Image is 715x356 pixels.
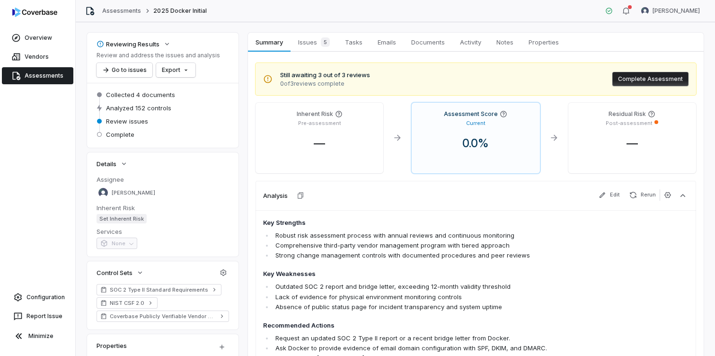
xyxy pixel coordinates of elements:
[12,8,57,17] img: logo-D7KZi-bG.svg
[97,214,147,223] span: Set Inherent Risk
[97,175,229,184] dt: Assignee
[252,36,286,48] span: Summary
[298,120,341,127] p: Pre-assessment
[97,160,116,168] span: Details
[97,40,159,48] div: Reviewing Results
[273,343,603,353] li: Ask Docker to provide evidence of email domain configuration with SPF, DKIM, and DMARC.
[273,231,603,240] li: Robust risk assessment process with annual reviews and continuous monitoring
[112,189,155,196] span: [PERSON_NAME]
[321,37,330,47] span: 5
[97,204,229,212] dt: Inherent Risk
[525,36,563,48] span: Properties
[456,36,485,48] span: Activity
[280,80,370,88] span: 0 of 3 reviews complete
[294,36,334,49] span: Issues
[297,110,333,118] h4: Inherent Risk
[2,29,73,46] a: Overview
[110,299,144,307] span: NIST CSF 2.0
[280,71,370,80] span: Still awaiting 3 out of 3 reviews
[636,4,706,18] button: Kim Kambarami avatar[PERSON_NAME]
[110,286,208,294] span: SOC 2 Type II Standard Requirements
[341,36,366,48] span: Tasks
[263,218,603,228] h4: Key Strengths
[153,7,207,15] span: 2025 Docker Initial
[97,297,158,309] a: NIST CSF 2.0
[110,312,216,320] span: Coverbase Publicly Verifiable Vendor Controls
[98,188,108,197] img: Kim Kambarami avatar
[306,136,333,150] span: —
[493,36,517,48] span: Notes
[273,250,603,260] li: Strong change management controls with documented procedures and peer reviews
[94,36,174,53] button: Reviewing Results
[106,117,148,125] span: Review issues
[466,120,485,127] p: Current
[94,264,147,281] button: Control Sets
[2,48,73,65] a: Vendors
[273,282,603,292] li: Outdated SOC 2 report and bridge letter, exceeding 12-month validity threshold
[94,155,131,172] button: Details
[619,136,645,150] span: —
[4,308,71,325] button: Report Issue
[606,120,653,127] p: Post-assessment
[273,240,603,250] li: Comprehensive third-party vendor management program with tiered approach
[2,67,73,84] a: Assessments
[273,302,603,312] li: Absence of public status page for incident transparency and system uptime
[97,63,152,77] button: Go to issues
[273,292,603,302] li: Lack of evidence for physical environment monitoring controls
[612,72,689,86] button: Complete Assessment
[263,191,288,200] h3: Analysis
[102,7,141,15] a: Assessments
[4,289,71,306] a: Configuration
[97,311,229,322] a: Coverbase Publicly Verifiable Vendor Controls
[106,104,171,112] span: Analyzed 152 controls
[106,130,134,139] span: Complete
[263,269,603,279] h4: Key Weaknesses
[273,333,603,343] li: Request an updated SOC 2 Type II report or a recent bridge letter from Docker.
[653,7,700,15] span: [PERSON_NAME]
[97,284,221,295] a: SOC 2 Type II Standard Requirements
[609,110,646,118] h4: Residual Risk
[626,189,660,201] button: Rerun
[641,7,649,15] img: Kim Kambarami avatar
[455,136,496,150] span: 0.0 %
[407,36,449,48] span: Documents
[106,90,175,99] span: Collected 4 documents
[97,227,229,236] dt: Services
[444,110,498,118] h4: Assessment Score
[595,189,624,201] button: Edit
[374,36,400,48] span: Emails
[97,52,220,59] p: Review and address the issues and analysis
[4,327,71,346] button: Minimize
[156,63,195,77] button: Export
[97,268,132,277] span: Control Sets
[263,321,603,330] h4: Recommended Actions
